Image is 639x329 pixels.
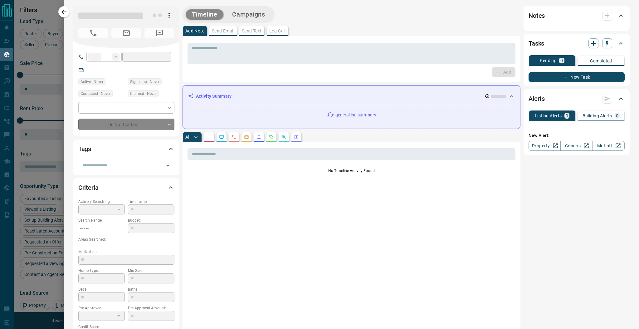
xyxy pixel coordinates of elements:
[78,218,125,223] p: Search Range:
[207,135,212,140] svg: Notes
[529,36,625,51] div: Tasks
[335,112,376,118] p: generating summary
[540,58,557,63] p: Pending
[78,180,174,195] div: Criteria
[78,119,174,130] div: Do Not Contact
[80,79,103,85] span: Active - Never
[219,135,224,140] svg: Lead Browsing Activity
[128,199,174,204] p: Timeframe:
[281,135,286,140] svg: Opportunities
[78,141,174,156] div: Tags
[128,268,174,273] p: Min Size:
[226,9,271,20] button: Campaigns
[128,305,174,311] p: Pre-Approval Amount:
[188,168,515,174] p: No Timeline Activity Found
[593,141,625,151] a: Mr.Loft
[590,59,612,63] p: Completed
[529,72,625,82] button: New Task
[256,135,261,140] svg: Listing Alerts
[78,305,125,311] p: Pre-Approved:
[529,132,625,139] p: New Alert:
[78,144,91,154] h2: Tags
[130,79,159,85] span: Signed up - Never
[566,114,568,118] p: 0
[163,161,172,170] button: Open
[78,268,125,273] p: Home Type:
[78,183,99,193] h2: Criteria
[529,8,625,23] div: Notes
[294,135,299,140] svg: Agent Actions
[78,223,125,233] p: -- - --
[535,114,562,118] p: Listing Alerts
[560,58,563,63] p: 0
[616,114,618,118] p: 0
[583,114,612,118] p: Building Alerts
[188,91,515,102] div: Activity Summary
[560,141,593,151] a: Condos
[78,199,125,204] p: Actively Searching:
[88,67,91,72] a: --
[185,135,190,139] p: All
[196,93,232,100] p: Activity Summary
[144,28,174,38] span: No Number
[78,287,125,292] p: Beds:
[128,287,174,292] p: Baths:
[529,38,544,48] h2: Tasks
[529,11,545,21] h2: Notes
[269,135,274,140] svg: Requests
[78,249,174,255] p: Motivation:
[78,28,108,38] span: No Number
[244,135,249,140] svg: Emails
[78,237,174,242] p: Areas Searched:
[529,141,561,151] a: Property
[128,218,174,223] p: Budget:
[529,94,545,104] h2: Alerts
[185,29,204,33] p: Add Note
[130,91,157,97] span: Claimed - Never
[186,9,224,20] button: Timeline
[80,91,110,97] span: Contacted - Never
[529,91,625,106] div: Alerts
[111,28,141,38] span: No Email
[232,135,237,140] svg: Calls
